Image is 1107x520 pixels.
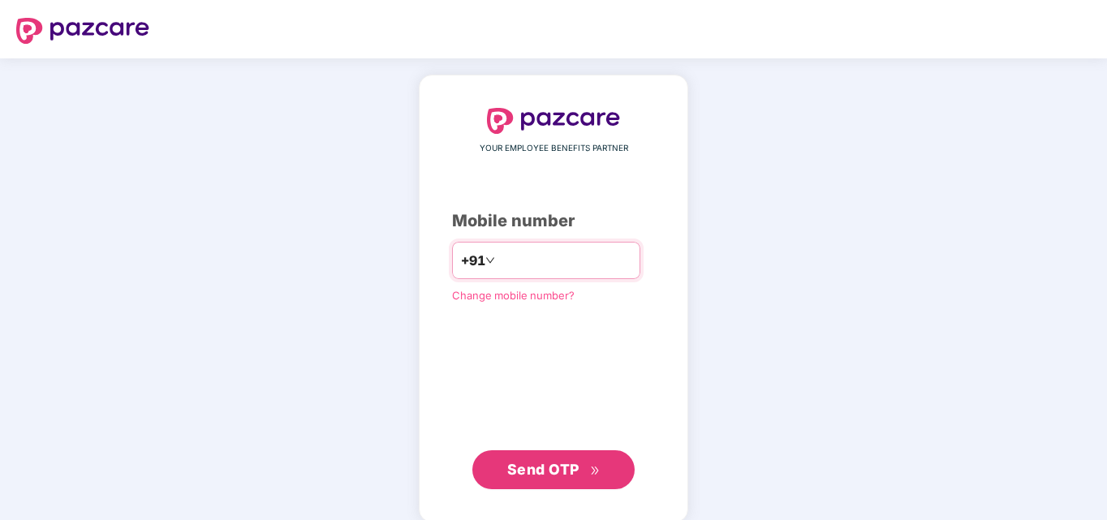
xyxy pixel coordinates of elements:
[507,461,579,478] span: Send OTP
[485,256,495,265] span: down
[452,289,575,302] a: Change mobile number?
[487,108,620,134] img: logo
[480,142,628,155] span: YOUR EMPLOYEE BENEFITS PARTNER
[472,450,635,489] button: Send OTPdouble-right
[461,251,485,271] span: +91
[590,466,601,476] span: double-right
[16,18,149,44] img: logo
[452,208,655,234] div: Mobile number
